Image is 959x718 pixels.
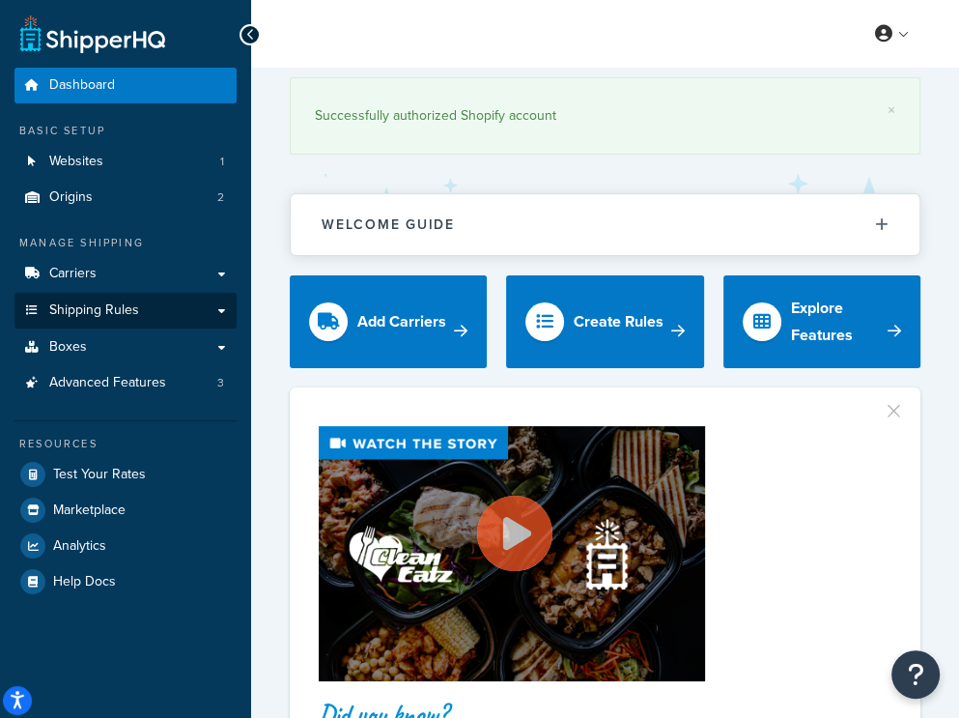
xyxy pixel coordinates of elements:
[49,266,97,282] span: Carriers
[49,189,93,206] span: Origins
[14,235,237,251] div: Manage Shipping
[574,308,663,335] div: Create Rules
[891,650,940,699] button: Open Resource Center
[14,68,237,103] a: Dashboard
[14,123,237,139] div: Basic Setup
[53,538,106,555] span: Analytics
[217,189,224,206] span: 2
[14,457,237,492] a: Test Your Rates
[53,503,126,519] span: Marketplace
[14,293,237,329] a: Shipping Rules
[14,529,237,563] a: Analytics
[14,330,237,365] a: Boxes
[290,275,487,368] a: Add Carriers
[14,144,237,180] li: Websites
[14,564,237,599] a: Help Docs
[322,217,455,232] h2: Welcome Guide
[14,180,237,215] li: Origins
[723,275,920,368] a: Explore Features
[357,308,446,335] div: Add Carriers
[291,194,919,255] button: Welcome Guide
[506,275,703,368] a: Create Rules
[220,154,224,170] span: 1
[49,339,87,356] span: Boxes
[888,102,895,118] a: ×
[315,102,895,129] div: Successfully authorized Shopify account
[14,256,237,292] a: Carriers
[791,295,888,349] div: Explore Features
[49,77,115,94] span: Dashboard
[49,154,103,170] span: Websites
[14,493,237,528] a: Marketplace
[14,436,237,452] div: Resources
[49,375,166,391] span: Advanced Features
[14,365,237,401] li: Advanced Features
[49,302,139,319] span: Shipping Rules
[14,180,237,215] a: Origins2
[319,426,705,681] img: Video thumbnail
[53,574,116,590] span: Help Docs
[14,144,237,180] a: Websites1
[217,375,224,391] span: 3
[53,467,146,483] span: Test Your Rates
[14,365,237,401] a: Advanced Features3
